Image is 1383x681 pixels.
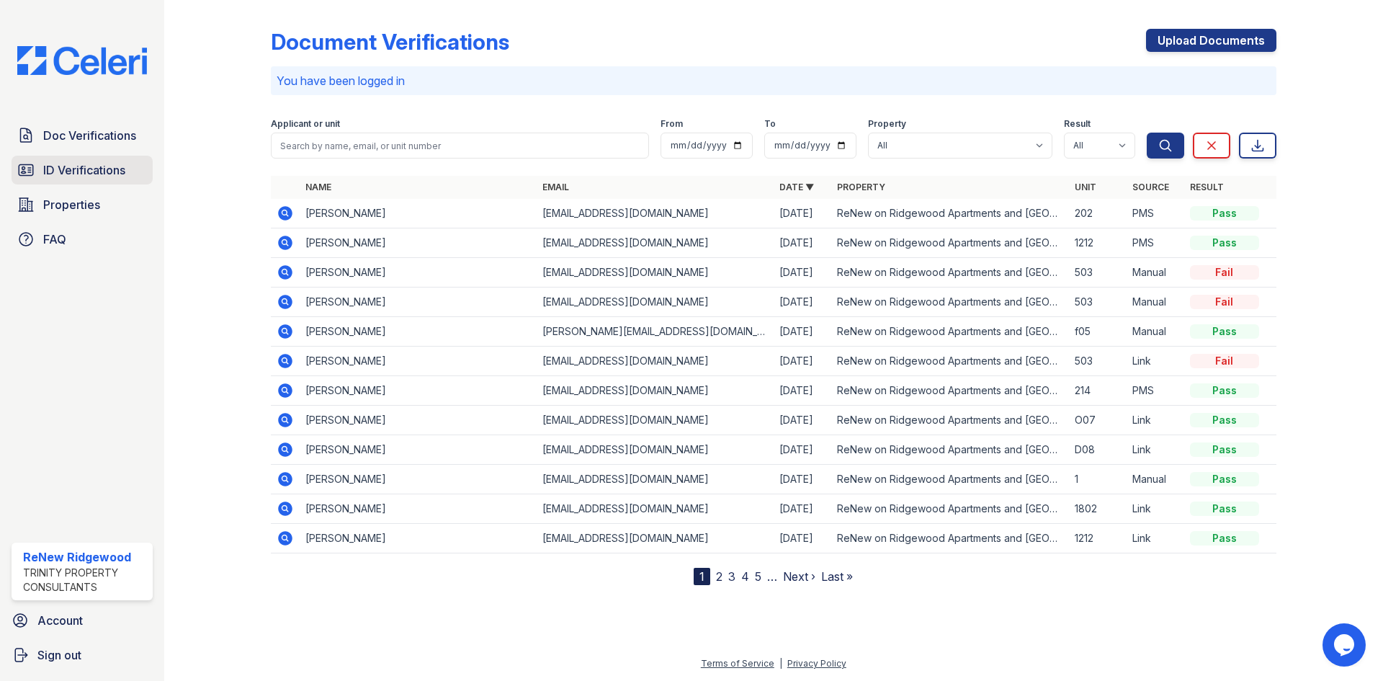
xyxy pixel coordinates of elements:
[1190,324,1259,339] div: Pass
[1190,502,1259,516] div: Pass
[1190,265,1259,280] div: Fail
[831,524,1068,553] td: ReNew on Ridgewood Apartments and [GEOGRAPHIC_DATA]
[1127,258,1184,288] td: Manual
[1127,524,1184,553] td: Link
[300,258,537,288] td: [PERSON_NAME]
[1069,347,1127,376] td: 503
[774,228,831,258] td: [DATE]
[837,182,885,192] a: Property
[537,347,774,376] td: [EMAIL_ADDRESS][DOMAIN_NAME]
[300,406,537,435] td: [PERSON_NAME]
[300,494,537,524] td: [PERSON_NAME]
[300,228,537,258] td: [PERSON_NAME]
[1127,494,1184,524] td: Link
[831,228,1068,258] td: ReNew on Ridgewood Apartments and [GEOGRAPHIC_DATA]
[12,190,153,219] a: Properties
[37,646,81,664] span: Sign out
[694,568,710,585] div: 1
[537,465,774,494] td: [EMAIL_ADDRESS][DOMAIN_NAME]
[537,494,774,524] td: [EMAIL_ADDRESS][DOMAIN_NAME]
[305,182,331,192] a: Name
[537,317,774,347] td: [PERSON_NAME][EMAIL_ADDRESS][DOMAIN_NAME]
[43,196,100,213] span: Properties
[1127,406,1184,435] td: Link
[716,569,722,584] a: 2
[831,376,1068,406] td: ReNew on Ridgewood Apartments and [GEOGRAPHIC_DATA]
[831,347,1068,376] td: ReNew on Ridgewood Apartments and [GEOGRAPHIC_DATA]
[774,435,831,465] td: [DATE]
[300,347,537,376] td: [PERSON_NAME]
[1069,199,1127,228] td: 202
[12,121,153,150] a: Doc Verifications
[537,199,774,228] td: [EMAIL_ADDRESS][DOMAIN_NAME]
[537,258,774,288] td: [EMAIL_ADDRESS][DOMAIN_NAME]
[767,568,777,585] span: …
[1127,376,1184,406] td: PMS
[774,317,831,347] td: [DATE]
[12,225,153,254] a: FAQ
[774,524,831,553] td: [DATE]
[43,127,136,144] span: Doc Verifications
[701,658,774,669] a: Terms of Service
[783,569,815,584] a: Next ›
[831,494,1068,524] td: ReNew on Ridgewood Apartments and [GEOGRAPHIC_DATA]
[741,569,749,584] a: 4
[271,133,649,159] input: Search by name, email, or unit number
[537,228,774,258] td: [EMAIL_ADDRESS][DOMAIN_NAME]
[787,658,846,669] a: Privacy Policy
[774,347,831,376] td: [DATE]
[1190,383,1259,398] div: Pass
[1190,442,1259,457] div: Pass
[831,435,1068,465] td: ReNew on Ridgewood Apartments and [GEOGRAPHIC_DATA]
[1190,472,1259,486] div: Pass
[1069,258,1127,288] td: 503
[1069,317,1127,347] td: f05
[537,435,774,465] td: [EMAIL_ADDRESS][DOMAIN_NAME]
[6,641,158,669] a: Sign out
[537,376,774,406] td: [EMAIL_ADDRESS][DOMAIN_NAME]
[1127,465,1184,494] td: Manual
[277,72,1271,89] p: You have been logged in
[537,524,774,553] td: [EMAIL_ADDRESS][DOMAIN_NAME]
[764,118,776,130] label: To
[1190,354,1259,368] div: Fail
[774,258,831,288] td: [DATE]
[1127,228,1184,258] td: PMS
[300,376,537,406] td: [PERSON_NAME]
[831,288,1068,317] td: ReNew on Ridgewood Apartments and [GEOGRAPHIC_DATA]
[1069,376,1127,406] td: 214
[1127,288,1184,317] td: Manual
[728,569,735,584] a: 3
[43,231,66,248] span: FAQ
[43,161,125,179] span: ID Verifications
[300,465,537,494] td: [PERSON_NAME]
[271,118,340,130] label: Applicant or unit
[868,118,906,130] label: Property
[12,156,153,184] a: ID Verifications
[779,182,814,192] a: Date ▼
[1127,317,1184,347] td: Manual
[1127,435,1184,465] td: Link
[537,288,774,317] td: [EMAIL_ADDRESS][DOMAIN_NAME]
[774,199,831,228] td: [DATE]
[6,606,158,635] a: Account
[1190,295,1259,309] div: Fail
[1322,623,1369,667] iframe: chat widget
[23,566,147,595] div: Trinity Property Consultants
[831,199,1068,228] td: ReNew on Ridgewood Apartments and [GEOGRAPHIC_DATA]
[537,406,774,435] td: [EMAIL_ADDRESS][DOMAIN_NAME]
[300,288,537,317] td: [PERSON_NAME]
[300,524,537,553] td: [PERSON_NAME]
[774,376,831,406] td: [DATE]
[831,406,1068,435] td: ReNew on Ridgewood Apartments and [GEOGRAPHIC_DATA]
[1132,182,1169,192] a: Source
[300,435,537,465] td: [PERSON_NAME]
[1146,29,1276,52] a: Upload Documents
[1190,236,1259,250] div: Pass
[774,406,831,435] td: [DATE]
[1069,435,1127,465] td: D08
[1069,228,1127,258] td: 1212
[831,258,1068,288] td: ReNew on Ridgewood Apartments and [GEOGRAPHIC_DATA]
[774,494,831,524] td: [DATE]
